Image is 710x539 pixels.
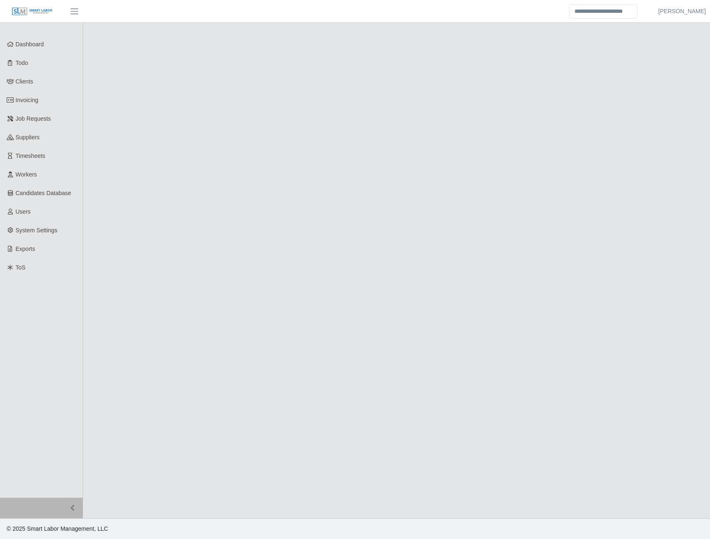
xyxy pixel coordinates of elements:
[16,246,35,252] span: Exports
[16,208,31,215] span: Users
[16,153,45,159] span: Timesheets
[16,264,26,271] span: ToS
[16,171,37,178] span: Workers
[16,97,38,103] span: Invoicing
[16,41,44,48] span: Dashboard
[16,60,28,66] span: Todo
[16,134,40,141] span: Suppliers
[7,525,108,532] span: © 2025 Smart Labor Management, LLC
[16,227,57,234] span: System Settings
[569,4,638,19] input: Search
[16,78,33,85] span: Clients
[12,7,53,16] img: SLM Logo
[16,115,51,122] span: Job Requests
[658,7,706,16] a: [PERSON_NAME]
[16,190,71,196] span: Candidates Database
